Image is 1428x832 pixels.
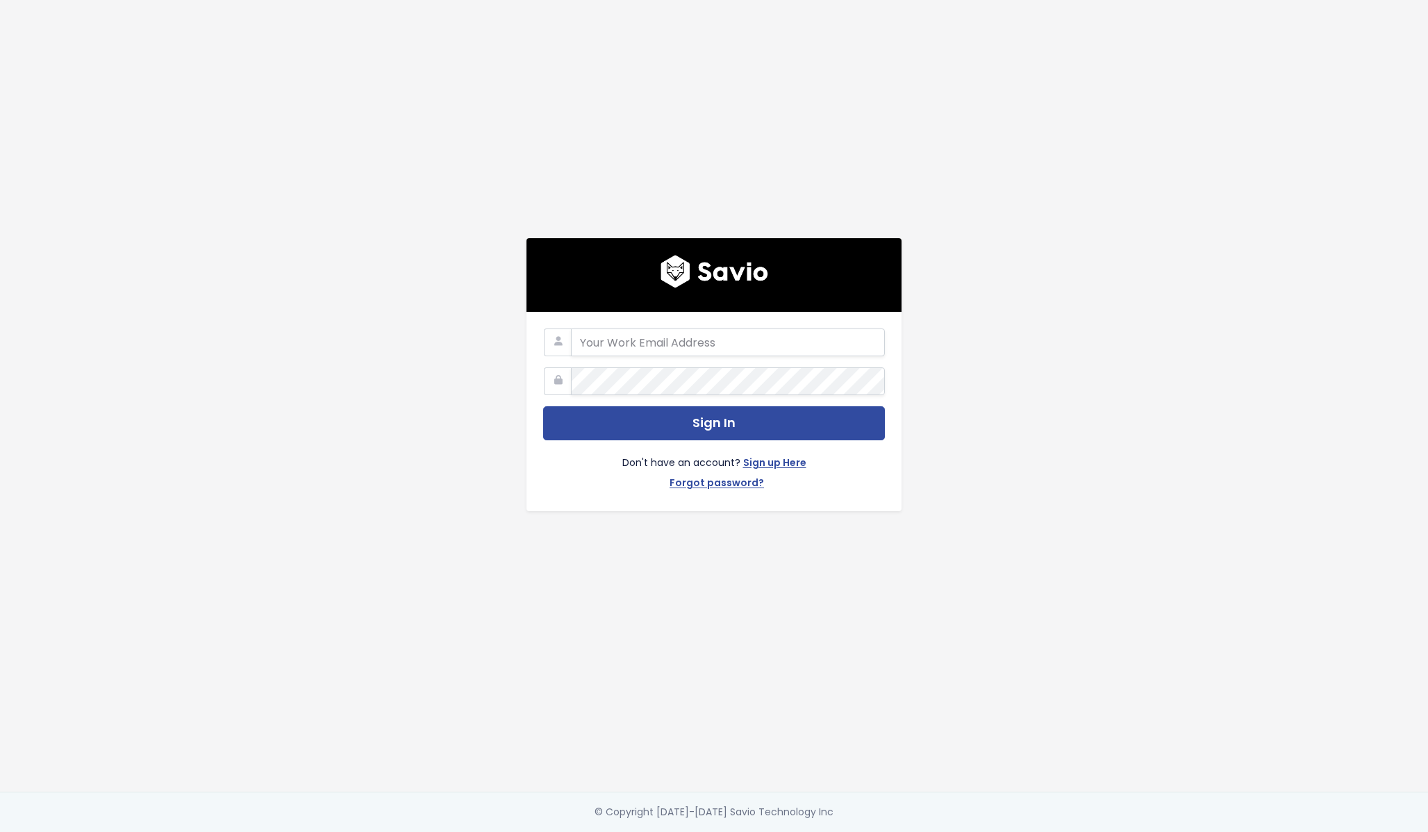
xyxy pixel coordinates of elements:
a: Sign up Here [743,454,806,474]
button: Sign In [543,406,885,440]
img: logo600x187.a314fd40982d.png [661,255,768,288]
input: Your Work Email Address [571,328,885,356]
div: Don't have an account? [543,440,885,494]
div: © Copyright [DATE]-[DATE] Savio Technology Inc [595,804,833,821]
a: Forgot password? [670,474,764,494]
